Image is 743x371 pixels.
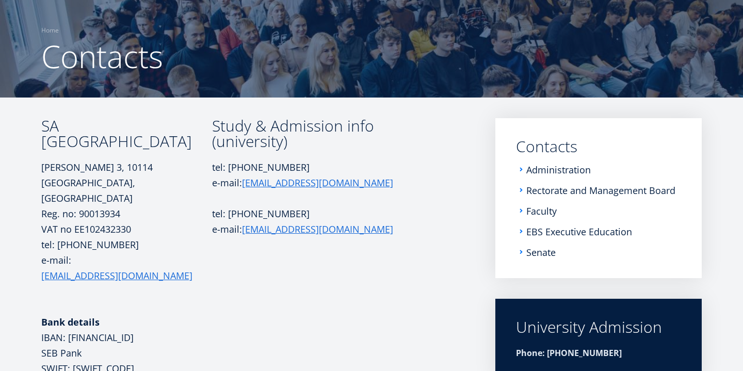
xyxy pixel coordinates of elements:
a: Rectorate and Management Board [526,185,675,196]
a: [EMAIL_ADDRESS][DOMAIN_NAME] [242,221,393,237]
h3: Study & Admission info (university) [212,118,408,149]
span: Contacts [41,35,163,77]
h3: SA [GEOGRAPHIC_DATA] [41,118,212,149]
a: Faculty [526,206,557,216]
p: tel: [PHONE_NUMBER] e-mail: [41,237,212,299]
a: [EMAIL_ADDRESS][DOMAIN_NAME] [41,268,192,283]
strong: Phone: [PHONE_NUMBER] [516,347,622,359]
a: EBS Executive Education [526,227,632,237]
strong: Bank details [41,316,100,328]
p: e-mail: [212,221,408,237]
a: Administration [526,165,591,175]
p: tel: [PHONE_NUMBER] [212,206,408,221]
a: Home [41,25,59,36]
div: University Admission [516,319,681,335]
a: [EMAIL_ADDRESS][DOMAIN_NAME] [242,175,393,190]
a: Contacts [516,139,681,154]
p: [PERSON_NAME] 3, 10114 [GEOGRAPHIC_DATA], [GEOGRAPHIC_DATA] Reg. no: 90013934 [41,159,212,221]
p: tel: [PHONE_NUMBER] e-mail: [212,159,408,190]
a: Senate [526,247,556,257]
p: VAT no EE102432330 [41,221,212,237]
